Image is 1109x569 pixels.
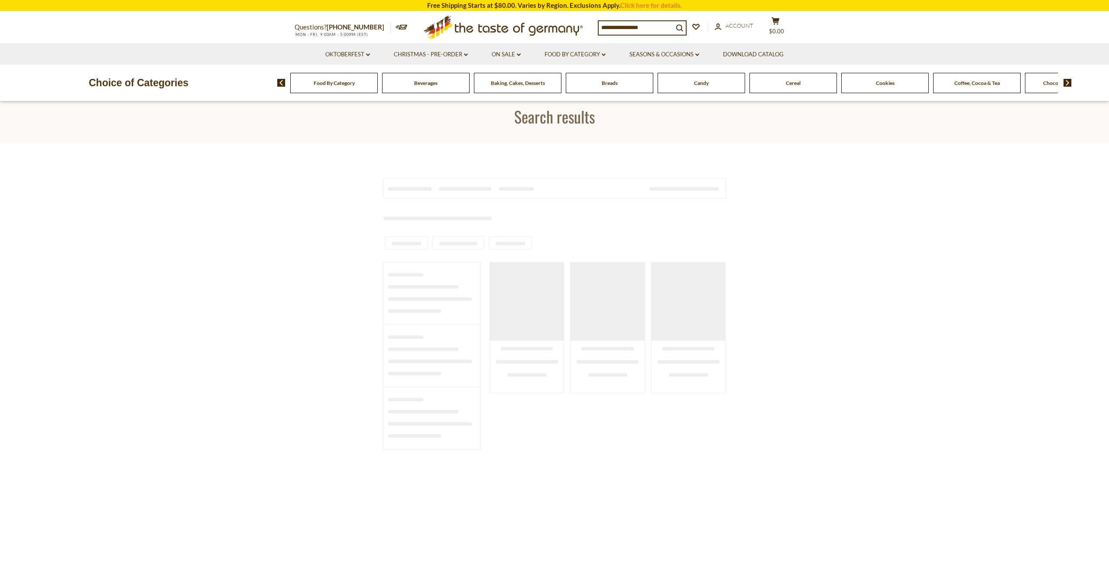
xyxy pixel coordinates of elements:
a: Chocolate & Marzipan [1043,80,1095,86]
a: Food By Category [314,80,355,86]
a: Food By Category [545,50,606,59]
a: Beverages [414,80,438,86]
a: Breads [602,80,618,86]
span: Account [726,22,753,29]
p: Questions? [295,22,391,33]
a: Cereal [786,80,801,86]
a: Oktoberfest [325,50,370,59]
a: On Sale [492,50,521,59]
a: [PHONE_NUMBER] [327,23,384,31]
a: Candy [694,80,709,86]
a: Click here for details. [620,1,682,9]
h1: Search results [27,107,1082,126]
a: Cookies [876,80,895,86]
a: Coffee, Cocoa & Tea [954,80,1000,86]
span: $0.00 [769,28,784,35]
img: next arrow [1064,79,1072,87]
a: Christmas - PRE-ORDER [394,50,468,59]
a: Seasons & Occasions [629,50,699,59]
a: Baking, Cakes, Desserts [491,80,545,86]
a: Download Catalog [723,50,784,59]
img: previous arrow [277,79,285,87]
a: Account [715,21,753,31]
span: MON - FRI, 9:00AM - 5:00PM (EST) [295,32,368,37]
button: $0.00 [762,17,788,39]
